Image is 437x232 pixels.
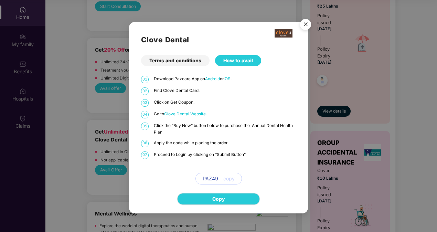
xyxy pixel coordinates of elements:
span: Copy [212,195,225,203]
a: iOS [224,76,231,81]
span: PAZ49 [203,175,218,182]
span: 05 [141,123,149,130]
p: Apply the code while placing the order [154,140,296,146]
span: 04 [141,111,149,118]
img: svg+xml;base64,PHN2ZyB4bWxucz0iaHR0cDovL3d3dy53My5vcmcvMjAwMC9zdmciIHdpZHRoPSI1NiIgaGVpZ2h0PSI1Ni... [296,16,315,35]
div: How to avail [215,55,261,66]
span: 03 [141,99,149,107]
p: Click on Get Coupon. [154,99,296,106]
h2: Clove Dental [141,34,296,45]
button: Copy [177,193,260,205]
span: 01 [141,76,149,83]
button: Close [296,15,315,34]
img: clove-dental%20png.png [275,29,292,38]
p: Download Pazcare App on or . [154,76,296,82]
span: 07 [141,151,149,159]
span: copy [223,175,235,182]
a: Android [205,76,220,81]
div: Terms and conditions [141,55,210,66]
button: copy [218,173,235,184]
p: Find Clove Dental Card. [154,87,296,94]
p: Click the “Buy Now” button below to purchase the Annual Dental Health Plan [154,123,296,135]
span: 02 [141,87,149,95]
p: Go to . [154,111,296,117]
span: 06 [141,140,149,147]
a: Clove Dental Website [164,112,206,116]
p: Proceed to Login by clicking on “Submit Button” [154,151,296,158]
